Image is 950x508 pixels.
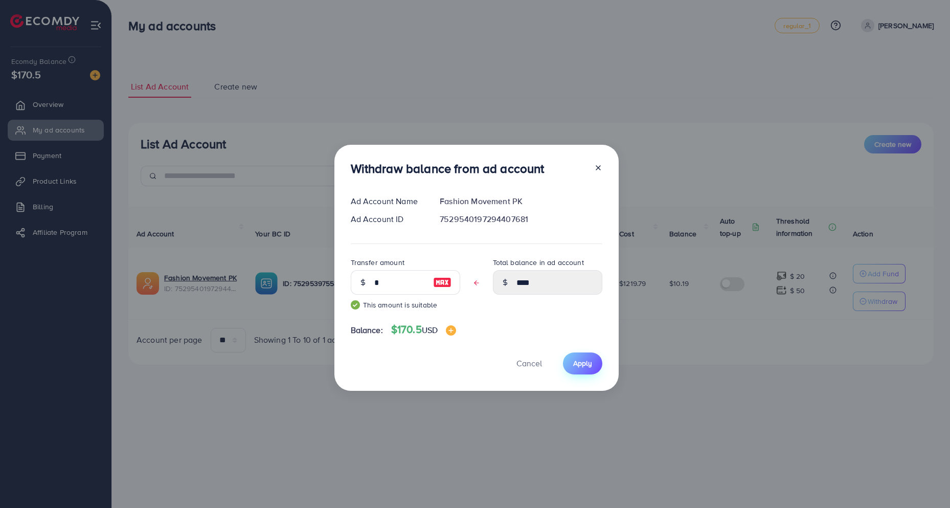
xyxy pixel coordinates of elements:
small: This amount is suitable [351,300,460,310]
span: USD [422,324,438,336]
span: Cancel [516,358,542,369]
button: Cancel [504,352,555,374]
img: image [433,276,451,289]
div: Ad Account Name [343,195,432,207]
img: guide [351,300,360,310]
span: Balance: [351,324,383,336]
iframe: Chat [907,462,942,500]
div: 7529540197294407681 [432,213,610,225]
button: Apply [563,352,602,374]
h3: Withdraw balance from ad account [351,161,545,176]
div: Ad Account ID [343,213,432,225]
div: Fashion Movement PK [432,195,610,207]
img: image [446,325,456,336]
h4: $170.5 [391,323,456,336]
span: Apply [573,358,592,368]
label: Transfer amount [351,257,404,268]
label: Total balance in ad account [493,257,584,268]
